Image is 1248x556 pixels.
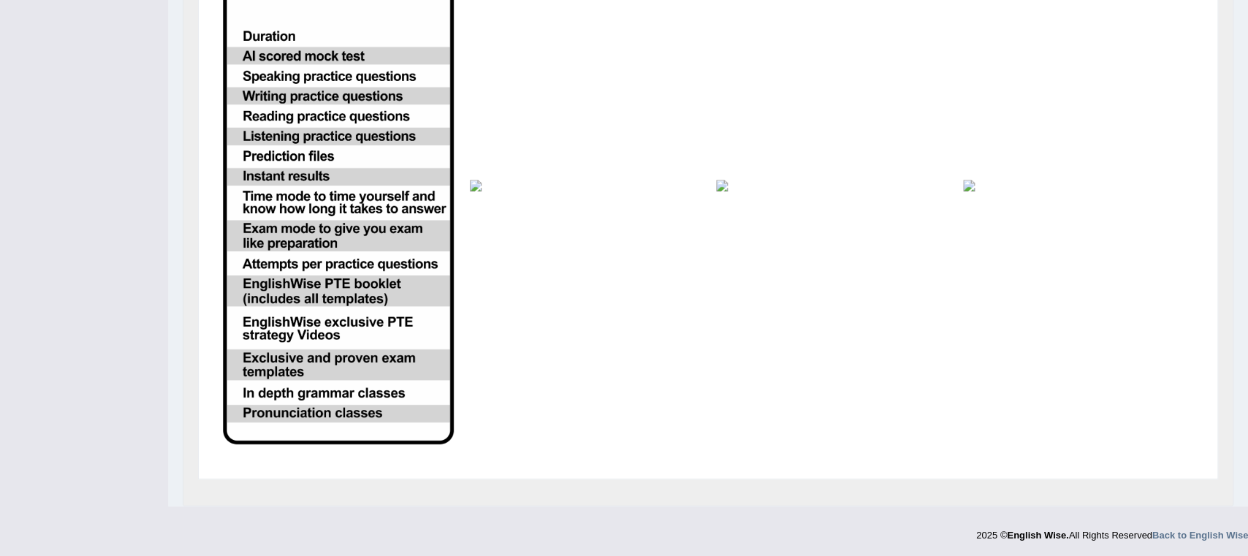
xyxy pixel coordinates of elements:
img: inr-diamond.png [963,180,1194,191]
strong: English Wise. [1007,530,1068,541]
a: Back to English Wise [1152,530,1248,541]
img: inr-silver.png [470,180,701,191]
img: inr-gold.png [716,180,947,191]
div: 2025 © All Rights Reserved [976,521,1248,542]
